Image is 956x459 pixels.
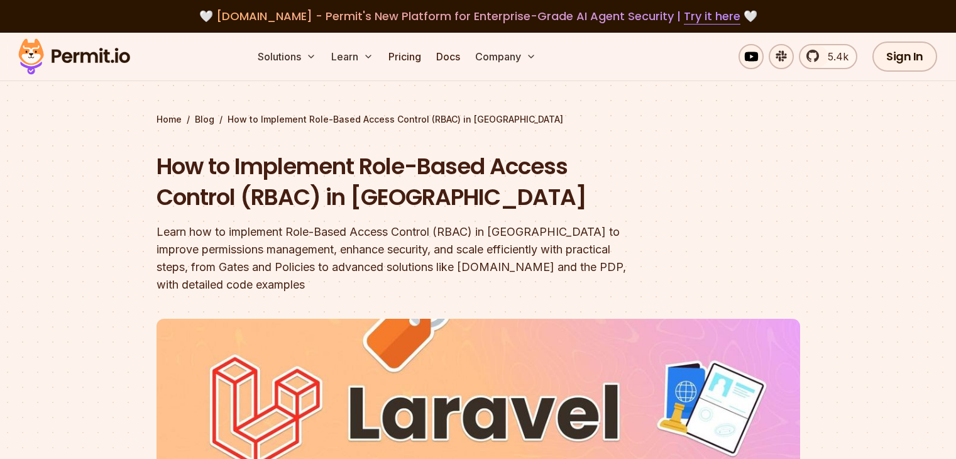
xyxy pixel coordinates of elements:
button: Learn [326,44,378,69]
a: 5.4k [799,44,857,69]
span: 5.4k [820,49,849,64]
button: Solutions [253,44,321,69]
div: / / [157,113,800,126]
a: Try it here [684,8,740,25]
a: Blog [195,113,214,126]
div: 🤍 🤍 [30,8,926,25]
button: Company [470,44,541,69]
a: Docs [431,44,465,69]
h1: How to Implement Role-Based Access Control (RBAC) in [GEOGRAPHIC_DATA] [157,151,639,213]
div: Learn how to implement Role-Based Access Control (RBAC) in [GEOGRAPHIC_DATA] to improve permissio... [157,223,639,294]
a: Pricing [383,44,426,69]
a: Sign In [872,41,937,72]
a: Home [157,113,182,126]
span: [DOMAIN_NAME] - Permit's New Platform for Enterprise-Grade AI Agent Security | [216,8,740,24]
img: Permit logo [13,35,136,78]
